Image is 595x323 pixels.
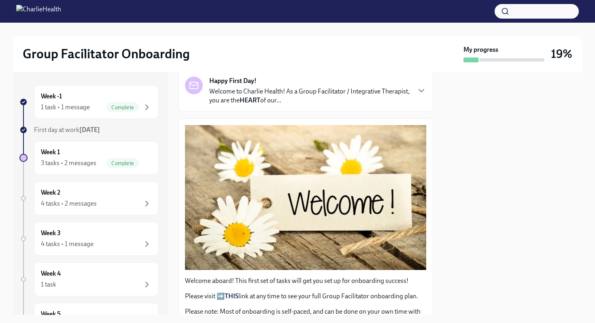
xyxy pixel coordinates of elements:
p: Welcome aboard! This first set of tasks will get you set up for onboarding success! [185,276,426,285]
a: THIS [225,292,238,300]
div: 3 tasks • 2 messages [41,159,96,168]
a: Week 34 tasks • 1 message [19,222,159,256]
div: 1 task [41,280,56,289]
span: Complete [106,160,139,166]
img: CharlieHealth [16,5,61,18]
div: 4 tasks • 2 messages [41,199,97,208]
h6: Week -1 [41,92,62,101]
span: Complete [106,104,139,110]
a: Week 24 tasks • 2 messages [19,181,159,215]
div: 4 tasks • 1 message [41,240,93,249]
span: First day at work [34,126,100,134]
h6: Week 4 [41,269,61,278]
h2: Group Facilitator Onboarding [23,46,190,62]
a: Week 13 tasks • 2 messagesComplete [19,141,159,175]
strong: HEART [240,96,260,104]
a: Week 41 task [19,262,159,296]
h6: Week 2 [41,188,60,197]
strong: Happy First Day! [209,76,257,85]
h6: Week 1 [41,148,60,157]
a: Week -11 task • 1 messageComplete [19,85,159,119]
h3: 19% [551,47,572,61]
h6: Week 3 [41,229,61,238]
h6: Week 5 [41,310,61,319]
p: Welcome to Charlie Health! As a Group Facilitator / Integrative Therapist, you are the of our... [209,87,410,105]
strong: My progress [463,45,498,54]
a: First day at work[DATE] [19,125,159,134]
button: Zoom image [185,125,426,270]
div: 1 task • 1 message [41,103,90,112]
p: Please visit ➡️ link at any time to see your full Group Facilitator onboarding plan. [185,292,426,301]
strong: [DATE] [79,126,100,134]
